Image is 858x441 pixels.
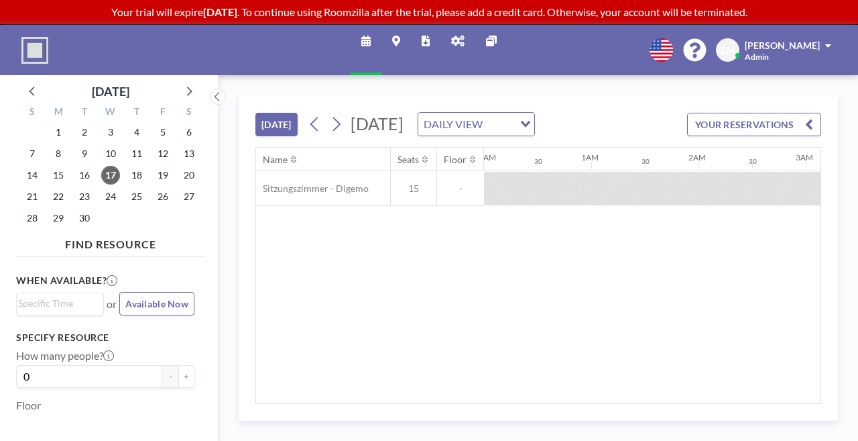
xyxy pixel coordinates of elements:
[125,298,188,309] span: Available Now
[154,144,172,163] span: Friday, September 12, 2025
[351,113,404,134] span: [DATE]
[641,157,650,166] div: 30
[397,154,419,166] div: Seats
[23,166,42,185] span: Sunday, September 14, 2025
[749,157,757,166] div: 30
[437,183,484,195] span: -
[687,113,821,136] button: YOUR RESERVATIONS
[75,166,94,185] span: Tuesday, September 16, 2025
[49,187,68,206] span: Monday, September 22, 2025
[444,154,467,166] div: Floor
[123,104,149,121] div: T
[180,166,198,185] span: Saturday, September 20, 2025
[745,52,769,62] span: Admin
[23,187,42,206] span: Sunday, September 21, 2025
[745,40,820,51] span: [PERSON_NAME]
[49,123,68,142] span: Monday, September 1, 2025
[23,209,42,228] span: Sunday, September 28, 2025
[98,104,124,121] div: W
[176,104,202,121] div: S
[154,187,172,206] span: Friday, September 26, 2025
[75,209,94,228] span: Tuesday, September 30, 2025
[127,144,146,163] span: Thursday, September 11, 2025
[16,332,194,344] h3: Specify resource
[721,44,735,56] span: ZM
[255,113,298,136] button: [DATE]
[101,123,120,142] span: Wednesday, September 3, 2025
[19,104,46,121] div: S
[72,104,98,121] div: T
[162,365,178,388] button: -
[119,292,194,315] button: Available Now
[418,113,534,136] div: Search for option
[16,232,205,251] h4: FIND RESOURCE
[49,144,68,163] span: Monday, September 8, 2025
[180,187,198,206] span: Saturday, September 27, 2025
[75,187,94,206] span: Tuesday, September 23, 2025
[127,166,146,185] span: Thursday, September 18, 2025
[49,209,68,228] span: Monday, September 29, 2025
[421,115,485,133] span: DAILY VIEW
[391,183,436,195] span: 15
[154,166,172,185] span: Friday, September 19, 2025
[101,187,120,206] span: Wednesday, September 24, 2025
[75,123,94,142] span: Tuesday, September 2, 2025
[178,365,194,388] button: +
[149,104,176,121] div: F
[487,115,512,133] input: Search for option
[534,157,542,166] div: 30
[18,296,96,311] input: Search for option
[581,152,599,162] div: 1AM
[180,144,198,163] span: Saturday, September 13, 2025
[46,104,72,121] div: M
[75,144,94,163] span: Tuesday, September 9, 2025
[23,144,42,163] span: Sunday, September 7, 2025
[16,349,114,362] label: How many people?
[92,82,129,101] div: [DATE]
[21,37,48,64] img: organization-logo
[16,399,41,412] label: Floor
[17,293,103,313] div: Search for option
[101,144,120,163] span: Wednesday, September 10, 2025
[203,5,237,18] b: [DATE]
[154,123,172,142] span: Friday, September 5, 2025
[101,166,120,185] span: Wednesday, September 17, 2025
[796,152,813,162] div: 3AM
[263,154,288,166] div: Name
[474,152,496,162] div: 12AM
[107,297,117,311] span: or
[127,187,146,206] span: Thursday, September 25, 2025
[180,123,198,142] span: Saturday, September 6, 2025
[688,152,706,162] div: 2AM
[49,166,68,185] span: Monday, September 15, 2025
[256,183,369,195] span: Sitzungszimmer - Digemo
[127,123,146,142] span: Thursday, September 4, 2025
